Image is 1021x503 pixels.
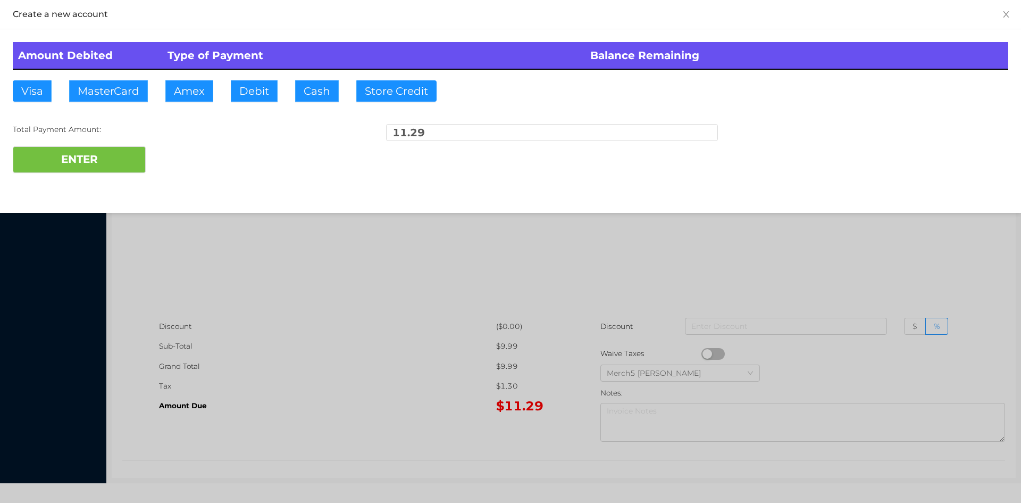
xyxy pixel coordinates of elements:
[1002,10,1010,19] i: icon: close
[13,42,162,69] th: Amount Debited
[165,80,213,102] button: Amex
[13,9,1008,20] div: Create a new account
[356,80,437,102] button: Store Credit
[162,42,585,69] th: Type of Payment
[13,146,146,173] button: ENTER
[69,80,148,102] button: MasterCard
[295,80,339,102] button: Cash
[231,80,278,102] button: Debit
[13,80,52,102] button: Visa
[585,42,1008,69] th: Balance Remaining
[13,124,345,135] div: Total Payment Amount:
